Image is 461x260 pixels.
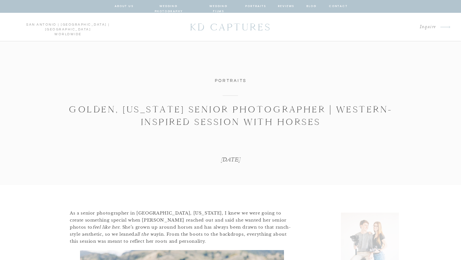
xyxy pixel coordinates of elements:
a: contact [329,4,347,9]
a: Portraits [215,78,247,83]
a: about us [115,4,133,9]
em: feel like her [93,224,119,230]
a: wedding films [203,4,234,9]
a: portraits [245,4,266,9]
a: Inquire [376,23,436,31]
h1: Golden, [US_STATE] Senior Photographer | Western-Inspired Session with Horses [58,103,404,128]
p: san antonio | [GEOGRAPHIC_DATA] | [GEOGRAPHIC_DATA] worldwide [9,22,127,32]
a: wedding photography [145,4,192,9]
a: blog [306,4,317,9]
em: all the way [134,232,159,237]
a: reviews [278,4,295,9]
p: As a senior photographer in [GEOGRAPHIC_DATA], [US_STATE], I knew we were going to create somethi... [70,210,294,245]
a: KD CAPTURES [186,18,275,36]
p: [DATE] [191,155,271,164]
